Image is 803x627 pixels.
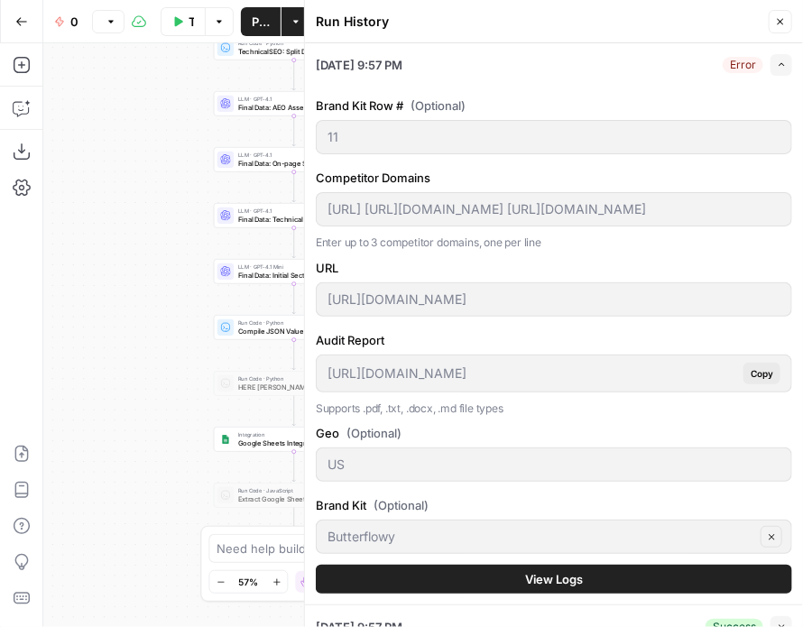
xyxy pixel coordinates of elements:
span: Run Code · Python [238,318,342,327]
g: Edge from step_6 to step_24 [292,284,295,315]
span: HERE [PERSON_NAME] [238,382,343,392]
span: Final Data: Initial Section TLDR [238,270,346,280]
span: (Optional) [346,424,401,442]
g: Edge from step_27 to step_26 [292,452,295,483]
button: Test Workflow [161,7,205,36]
span: LLM · GPT-4.1 [238,95,343,103]
div: Run Code · PythonHERE [PERSON_NAME]Step 28 [214,371,374,396]
span: Run Code · Python [238,39,343,47]
span: Integration [238,430,343,438]
span: Final Data: AEO Assessment [238,102,343,112]
span: 01_SEO AuditV2 [70,13,78,31]
g: Edge from step_79 to step_57 [292,115,295,146]
label: Brand Kit Row # [316,97,792,115]
span: [DATE] 9:57 PM [316,56,402,74]
span: LLM · GPT-4.1 Mini [238,263,346,271]
p: Enter up to 3 competitor domains, one per line [316,234,792,252]
button: View Logs [316,565,792,594]
div: Run Code · PythonTechnicalSEO: Split DataStep 22 [214,35,374,60]
g: Edge from step_24 to step_28 [292,340,295,371]
span: LLM · GPT-4.1 [238,207,343,215]
span: Test Workflow [189,13,194,31]
span: 57% [239,575,259,589]
label: URL [316,259,792,277]
p: Supports .pdf, .txt, .docx, .md file types [316,400,792,418]
span: View Logs [525,570,583,588]
g: Edge from step_57 to step_23 [292,171,295,202]
button: 01_SEO AuditV2 [43,7,88,36]
g: Edge from step_28 to step_27 [292,396,295,427]
input: Butterflowy [328,528,755,546]
span: Run Code · Python [238,374,343,383]
span: (Optional) [374,496,429,514]
button: Publish [241,7,281,36]
label: Geo [316,424,792,442]
div: Error [723,57,763,73]
img: Group%201%201.png [220,434,230,444]
span: TechnicalSEO: Split Data [238,46,343,56]
span: Final Data: Technical SEO [238,214,343,224]
label: Competitor Domains [316,169,792,187]
g: Edge from step_26 to end [292,508,295,539]
label: Brand Kit [316,496,792,514]
span: Final Data: On-page SEO [238,158,343,168]
div: Run Code · PythonCompile JSON ValuesStep 24 [214,315,374,340]
div: LLM · GPT-4.1Final Data: On-page SEOStep 57 [214,147,374,172]
label: Audit Report [316,331,792,349]
span: LLM · GPT-4.1 [238,151,343,159]
span: Copy [751,366,773,381]
span: Google Sheets Integration [238,438,343,447]
div: LLM · GPT-4.1Final Data: Technical SEOStep 23 [214,203,374,228]
span: Run Code · JavaScript [238,486,343,494]
div: Run Code · JavaScriptExtract Google Sheet IDStep 26 [214,483,374,508]
span: Publish [252,13,270,31]
span: (Optional) [411,97,466,115]
div: LLM · GPT-4.1Final Data: AEO AssessmentStep 79 [214,91,374,116]
g: Edge from step_22 to step_79 [292,60,295,90]
g: Edge from step_23 to step_6 [292,227,295,258]
button: Draft [92,10,125,33]
div: IntegrationGoogle Sheets IntegrationStep 27 [214,427,374,452]
span: Compile JSON Values [238,326,342,336]
div: LLM · GPT-4.1 MiniFinal Data: Initial Section TLDRStep 6 [214,259,374,284]
span: Extract Google Sheet ID [238,493,343,503]
button: Copy [743,363,780,384]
